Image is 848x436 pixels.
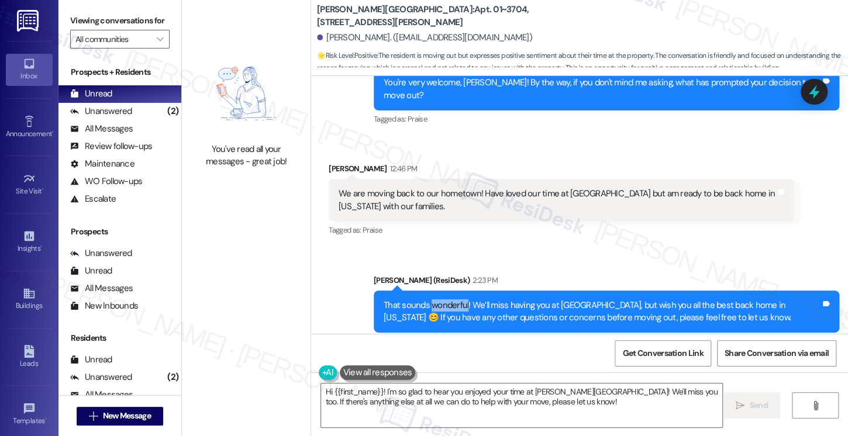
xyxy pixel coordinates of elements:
[70,123,133,135] div: All Messages
[89,411,98,421] i: 
[164,102,181,120] div: (2)
[17,10,41,32] img: ResiDesk Logo
[374,274,839,290] div: [PERSON_NAME] (ResiDesk)
[195,50,298,137] img: empty-state
[387,162,418,175] div: 12:46 PM
[70,265,112,277] div: Unread
[52,128,54,136] span: •
[339,188,775,213] div: We are moving back to our hometown! Have loved our time at [GEOGRAPHIC_DATA] but am ready to be b...
[77,407,163,425] button: New Message
[157,34,163,44] i: 
[408,114,427,124] span: Praise
[70,175,142,188] div: WO Follow-ups
[70,12,170,30] label: Viewing conversations for
[363,225,382,235] span: Praise
[384,299,821,324] div: That sounds wonderful! We’ll miss having you at [GEOGRAPHIC_DATA], but wish you all the best back...
[384,77,821,102] div: You're very welcome, [PERSON_NAME]! By the way, if you don't mind me asking, what has prompted yo...
[70,371,132,383] div: Unanswered
[723,392,780,418] button: Send
[195,143,298,168] div: You've read all your messages - great job!
[374,110,839,127] div: Tagged as:
[811,401,820,410] i: 
[6,399,53,430] a: Templates •
[70,282,133,295] div: All Messages
[374,333,839,350] div: Tagged as:
[58,332,181,344] div: Residents
[317,51,377,60] strong: 🌟 Risk Level: Positive
[615,340,711,366] button: Get Conversation Link
[58,66,181,78] div: Prospects + Residents
[725,347,829,359] span: Share Conversation via email
[70,88,112,100] div: Unread
[329,162,794,179] div: [PERSON_NAME]
[75,30,151,49] input: All communities
[321,383,722,427] textarea: Hi {{first_name}}! I'm so glad to hear you enjoyed your time at [PERSON_NAME][GEOGRAPHIC_DATA]! W...
[164,368,181,386] div: (2)
[317,32,532,44] div: [PERSON_NAME]. ([EMAIL_ADDRESS][DOMAIN_NAME])
[42,185,44,193] span: •
[6,226,53,258] a: Insights •
[622,347,703,359] span: Get Conversation Link
[6,54,53,85] a: Inbox
[470,274,497,286] div: 2:23 PM
[58,226,181,238] div: Prospects
[70,158,135,170] div: Maintenance
[70,247,132,259] div: Unanswered
[70,193,116,205] div: Escalate
[70,354,112,366] div: Unread
[317,50,848,75] span: : The resident is moving out but expresses positive sentiment about their time at the property. T...
[717,340,836,366] button: Share Conversation via email
[70,389,133,401] div: All Messages
[329,222,794,238] div: Tagged as:
[736,401,744,410] i: 
[6,169,53,200] a: Site Visit •
[6,283,53,315] a: Buildings
[6,341,53,373] a: Leads
[45,415,47,423] span: •
[40,243,42,251] span: •
[70,105,132,117] div: Unanswered
[70,140,152,153] div: Review follow-ups
[70,300,138,312] div: New Inbounds
[103,410,151,422] span: New Message
[317,4,551,29] b: [PERSON_NAME][GEOGRAPHIC_DATA]: Apt. 01~3704, [STREET_ADDRESS][PERSON_NAME]
[749,399,767,411] span: Send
